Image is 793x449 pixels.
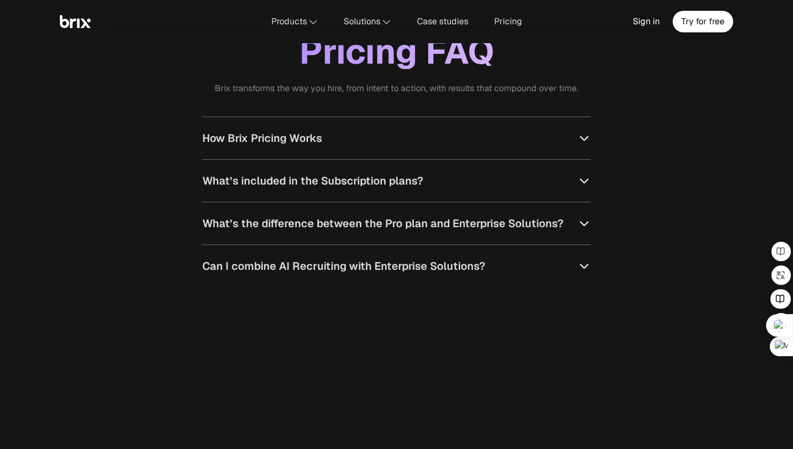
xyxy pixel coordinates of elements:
[488,11,529,32] a: Pricing
[202,258,486,274] span: Can I combine AI Recruiting with Enterprise Solutions?
[417,17,468,26] span: Case studies
[202,245,591,287] button: Can I combine AI Recruiting with Enterprise Solutions?
[202,215,564,232] span: What’s the difference between the Pro plan and Enterprise Solutions?
[202,173,423,189] span: What’s included in the Subscription plans?
[494,17,522,26] span: Pricing
[411,11,475,32] a: Case studies
[271,17,307,26] span: Products
[673,11,733,32] a: Try for free
[202,160,591,202] button: What’s included in the Subscription plans?
[60,15,91,28] img: Brix Logo
[626,11,666,32] a: Sign in
[344,17,380,26] span: Solutions
[202,130,322,146] span: How Brix Pricing Works
[202,202,591,244] button: What’s the difference between the Pro plan and Enterprise Solutions?
[202,117,591,159] button: How Brix Pricing Works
